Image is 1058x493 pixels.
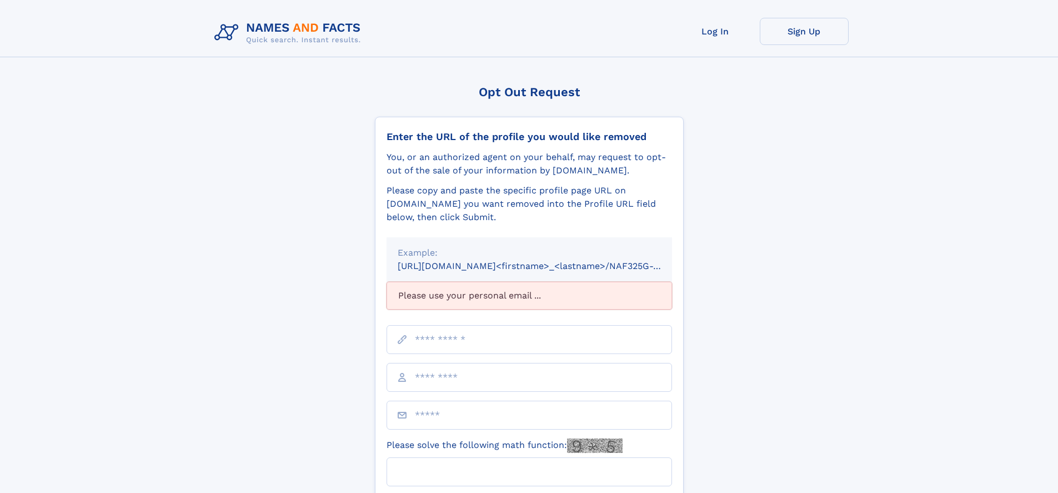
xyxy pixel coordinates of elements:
div: Opt Out Request [375,85,684,99]
img: Logo Names and Facts [210,18,370,48]
div: You, or an authorized agent on your behalf, may request to opt-out of the sale of your informatio... [387,151,672,177]
a: Sign Up [760,18,849,45]
div: Enter the URL of the profile you would like removed [387,131,672,143]
small: [URL][DOMAIN_NAME]<firstname>_<lastname>/NAF325G-xxxxxxxx [398,261,693,271]
div: Example: [398,246,661,260]
a: Log In [671,18,760,45]
div: Please copy and paste the specific profile page URL on [DOMAIN_NAME] you want removed into the Pr... [387,184,672,224]
div: Please use your personal email ... [387,282,672,310]
label: Please solve the following math function: [387,439,623,453]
